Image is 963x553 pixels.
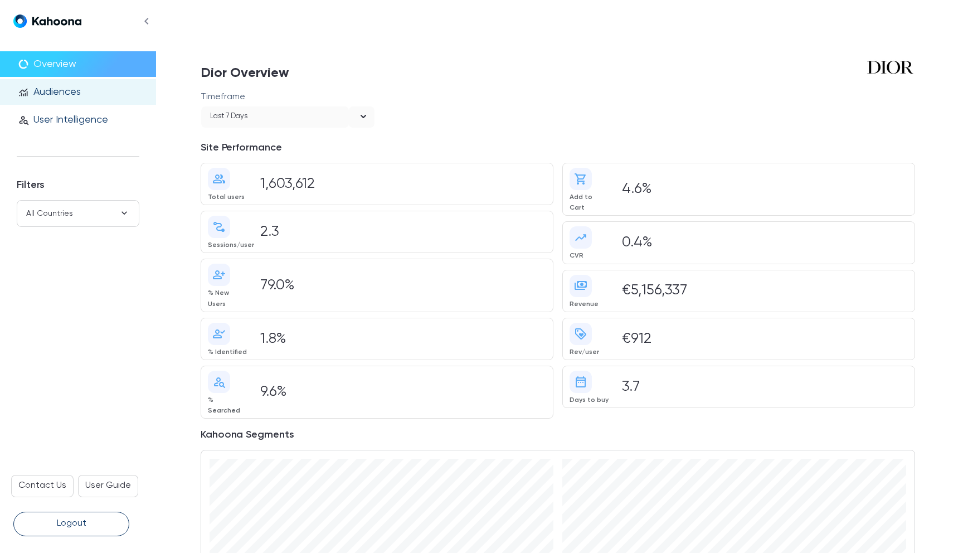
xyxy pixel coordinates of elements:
div: 0.4% [617,236,908,250]
p: User Intelligence [33,114,108,126]
p: User Guide [85,479,131,493]
p: All Countries [26,207,73,220]
div: 79.0% [256,279,546,293]
a: data_usageOverview [13,58,169,70]
div: Add to Cart [570,192,609,214]
span: trending_up [570,226,592,249]
a: User Guide [78,475,138,497]
div: % New Users [208,288,247,309]
div: Total users [208,192,247,203]
div: CVR [570,251,609,261]
div: €912 [617,332,908,346]
span: monitoring [18,86,29,98]
span: person_check [208,323,230,345]
div: €5,156,337 [617,284,908,298]
span: payments [570,275,592,297]
h3: Kahoona Segments [201,424,915,450]
p: Audiences [33,86,81,98]
span: data_usage [18,59,29,70]
div: Rev/user [570,347,609,358]
img: Logo [13,14,81,28]
div: 1,603,612 [256,178,546,191]
div: % Identified [208,347,247,358]
h3: Site Performance [201,137,915,163]
a: Contact Us [11,475,74,497]
a: person_searchUser Intelligence [13,114,169,126]
div: Last 7 days [210,110,247,125]
input: Selected Last 7 days. Timeframe [343,110,344,122]
div: 2.3 [256,226,546,239]
p: Logout [57,517,86,531]
img: 0 [865,54,915,81]
h3: Filters [17,174,139,200]
svg: open [357,110,370,123]
button: Logout [13,512,129,536]
span: loyalty [570,323,592,345]
h1: Dior Overview [201,54,696,90]
div: % Searched [208,395,247,416]
div: 3.7 [617,381,908,394]
p: Overview [33,58,76,70]
span: person_search [18,114,29,125]
div: Revenue [570,299,609,310]
div: Days to buy [570,395,609,406]
a: monitoringAudiences [13,86,169,98]
span: date_range [570,371,592,393]
summary: All Countries [17,201,139,226]
span: shopping_cart [570,168,592,190]
span: group [208,168,230,190]
div: 1.8% [256,332,546,346]
div: Sessions/user [208,240,247,251]
span: person_add [208,264,230,286]
p: Contact Us [18,479,66,493]
div: 4.6% [617,183,908,196]
span: conversion_path [208,216,230,238]
span: person_search [208,371,230,393]
div: 9.6% [256,386,546,399]
p: Timeframe [201,92,245,103]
